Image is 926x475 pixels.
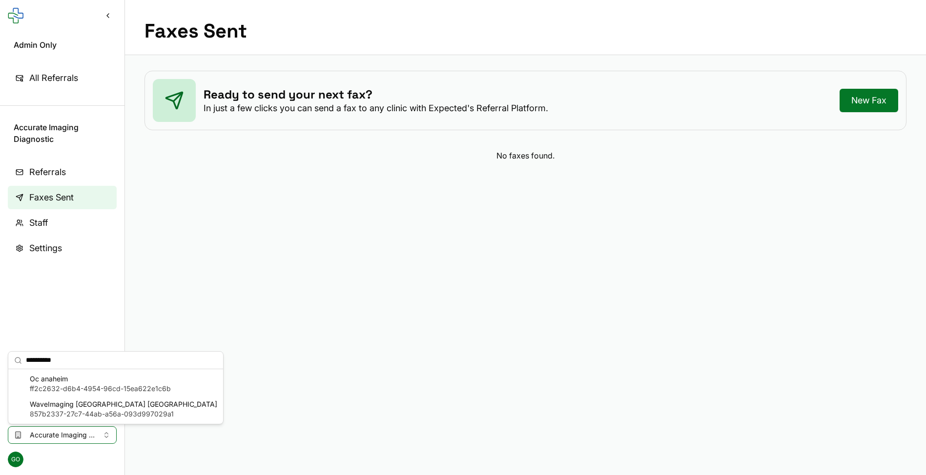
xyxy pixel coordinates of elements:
[29,165,66,179] span: Referrals
[8,237,117,260] a: Settings
[8,66,117,90] a: All Referrals
[8,186,117,209] a: Faxes Sent
[30,409,217,419] span: 857b2337-27c7-44ab-a56a-093d997029a1
[8,211,117,235] a: Staff
[204,102,548,114] p: In just a few clicks you can send a fax to any clinic with Expected's Referral Platform.
[144,20,247,43] h1: Faxes Sent
[840,89,898,112] a: New Fax
[8,426,117,444] button: Select clinic
[144,150,906,161] div: No faxes found.
[14,121,111,145] span: Accurate Imaging Diagnostic
[8,160,117,184] a: Referrals
[8,369,223,424] div: Suggestions
[29,191,74,204] span: Faxes Sent
[30,384,171,394] span: ff2c2632-d6b4-4954-96cd-15ea622e1c6b
[29,216,48,230] span: Staff
[204,87,548,102] h3: Ready to send your next fax?
[29,241,62,255] span: Settings
[8,452,23,467] span: GO
[30,430,95,440] span: Accurate Imaging Diagnostic
[14,39,111,51] span: Admin Only
[30,374,171,384] span: Oc anaheim
[29,71,78,85] span: All Referrals
[30,399,217,409] span: WaveImaging [GEOGRAPHIC_DATA] [GEOGRAPHIC_DATA]
[99,7,117,24] button: Collapse sidebar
